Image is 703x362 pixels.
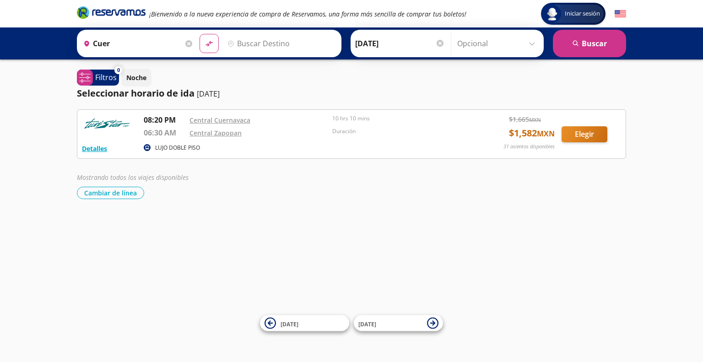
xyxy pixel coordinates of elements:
[82,114,132,133] img: RESERVAMOS
[354,315,443,331] button: [DATE]
[509,114,541,124] span: $ 1,665
[82,144,107,153] button: Detalles
[77,5,146,22] a: Brand Logo
[332,127,470,135] p: Duración
[149,10,466,18] em: ¡Bienvenido a la nueva experiencia de compra de Reservamos, una forma más sencilla de comprar tus...
[509,126,555,140] span: $ 1,582
[260,315,349,331] button: [DATE]
[561,9,604,18] span: Iniciar sesión
[144,114,185,125] p: 08:20 PM
[537,129,555,139] small: MXN
[281,320,298,328] span: [DATE]
[77,173,189,182] em: Mostrando todos los viajes disponibles
[155,144,200,152] p: LUJO DOBLE PISO
[77,70,119,86] button: 0Filtros
[355,32,445,55] input: Elegir Fecha
[121,69,151,86] button: Noche
[197,88,220,99] p: [DATE]
[332,114,470,123] p: 10 hrs 10 mins
[553,30,626,57] button: Buscar
[503,143,555,151] p: 31 asientos disponibles
[117,66,120,74] span: 0
[77,5,146,19] i: Brand Logo
[77,187,144,199] button: Cambiar de línea
[615,8,626,20] button: English
[529,116,541,123] small: MXN
[358,320,376,328] span: [DATE]
[562,126,607,142] button: Elegir
[224,32,336,55] input: Buscar Destino
[457,32,539,55] input: Opcional
[144,127,185,138] p: 06:30 AM
[80,32,183,55] input: Buscar Origen
[77,86,195,100] p: Seleccionar horario de ida
[189,116,250,124] a: Central Cuernavaca
[95,72,117,83] p: Filtros
[189,129,242,137] a: Central Zapopan
[126,73,146,82] p: Noche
